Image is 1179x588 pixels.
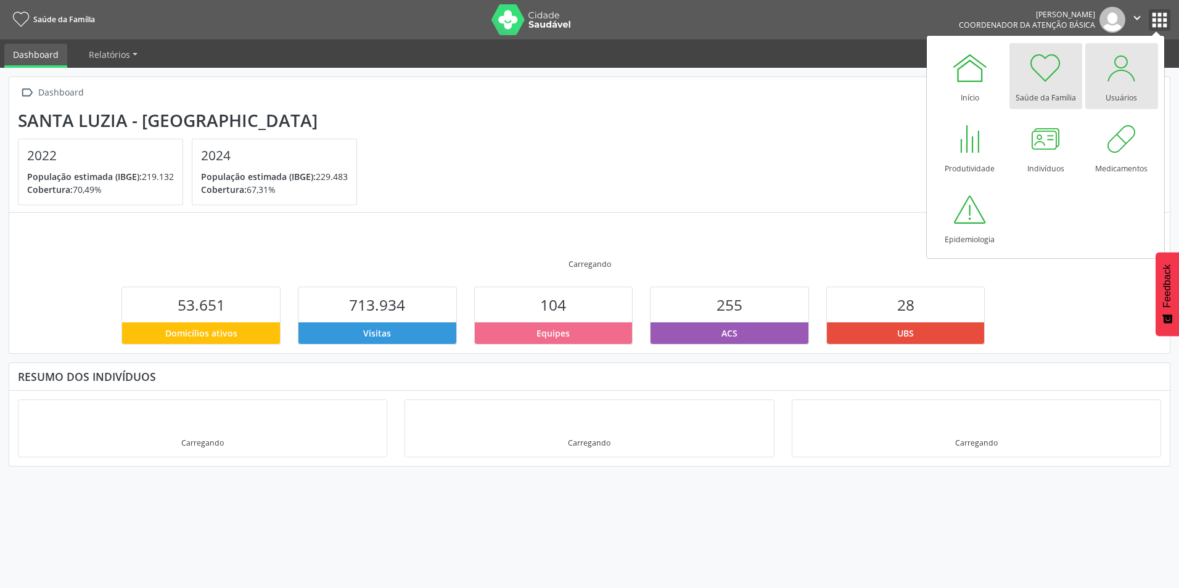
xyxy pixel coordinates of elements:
div: Santa Luzia - [GEOGRAPHIC_DATA] [18,110,366,131]
span: ACS [721,327,737,340]
a: Medicamentos [1085,114,1158,180]
span: Visitas [363,327,391,340]
span: Feedback [1162,264,1173,308]
span: 104 [540,295,566,315]
span: 28 [897,295,914,315]
a: Saúde da Família [1009,43,1082,109]
img: img [1099,7,1125,33]
span: Cobertura: [201,184,247,195]
span: População estimada (IBGE): [201,171,316,182]
a:  Dashboard [18,84,86,102]
div: Carregando [955,438,998,448]
a: Indivíduos [1009,114,1082,180]
a: Dashboard [4,44,67,68]
span: 255 [717,295,742,315]
p: 219.132 [27,170,174,183]
div: Carregando [181,438,224,448]
h4: 2022 [27,148,174,163]
span: UBS [897,327,914,340]
i:  [18,84,36,102]
a: Usuários [1085,43,1158,109]
span: Equipes [536,327,570,340]
div: Resumo dos indivíduos [18,370,1161,383]
a: Produtividade [934,114,1006,180]
a: Relatórios [80,44,146,65]
i:  [1130,11,1144,25]
span: 53.651 [178,295,225,315]
a: Saúde da Família [9,9,95,30]
div: Carregando [568,438,610,448]
div: Dashboard [36,84,86,102]
p: 67,31% [201,183,348,196]
span: Relatórios [89,49,130,60]
span: Saúde da Família [33,14,95,25]
span: Cobertura: [27,184,73,195]
button: Feedback - Mostrar pesquisa [1156,252,1179,336]
button: apps [1149,9,1170,31]
div: [PERSON_NAME] [959,9,1095,20]
span: Domicílios ativos [165,327,237,340]
p: 229.483 [201,170,348,183]
span: Coordenador da Atenção Básica [959,20,1095,30]
div: Carregando [569,259,611,269]
h4: 2024 [201,148,348,163]
a: Início [934,43,1006,109]
span: 713.934 [349,295,405,315]
button:  [1125,7,1149,33]
span: População estimada (IBGE): [27,171,142,182]
p: 70,49% [27,183,174,196]
a: Epidemiologia [934,185,1006,251]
